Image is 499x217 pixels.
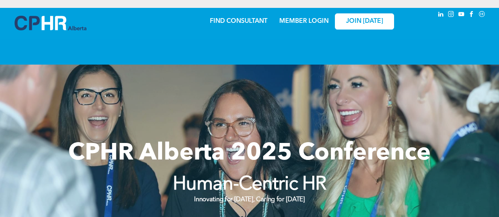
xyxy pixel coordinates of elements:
[173,175,327,194] strong: Human-Centric HR
[279,18,329,24] a: MEMBER LOGIN
[15,16,86,30] img: A blue and white logo for cp alberta
[437,10,445,20] a: linkedin
[194,197,305,203] strong: Innovating for [DATE], Caring for [DATE]
[210,18,267,24] a: FIND CONSULTANT
[478,10,486,20] a: Social network
[335,13,394,30] a: JOIN [DATE]
[447,10,456,20] a: instagram
[457,10,466,20] a: youtube
[68,142,431,165] span: CPHR Alberta 2025 Conference
[467,10,476,20] a: facebook
[346,18,383,25] span: JOIN [DATE]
